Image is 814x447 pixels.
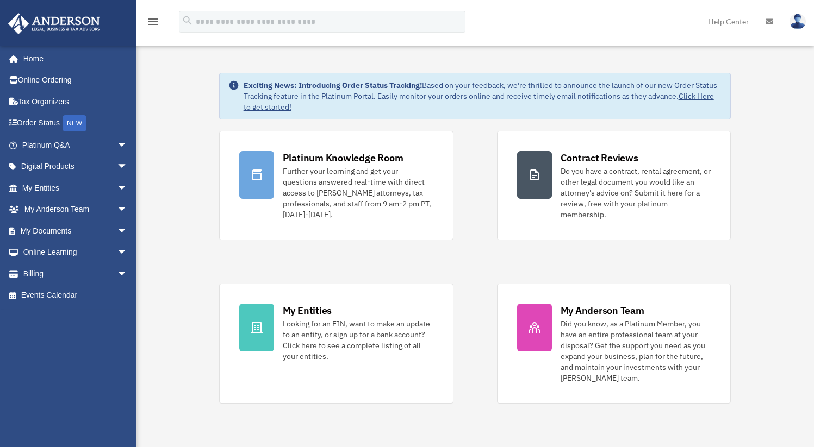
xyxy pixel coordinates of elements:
[244,91,714,112] a: Click Here to get started!
[561,151,638,165] div: Contract Reviews
[283,304,332,317] div: My Entities
[8,285,144,306] a: Events Calendar
[117,220,139,242] span: arrow_drop_down
[5,13,103,34] img: Anderson Advisors Platinum Portal
[182,15,194,27] i: search
[117,263,139,285] span: arrow_drop_down
[63,115,86,131] div: NEW
[8,220,144,242] a: My Documentsarrow_drop_down
[8,156,144,178] a: Digital Productsarrow_drop_down
[117,156,139,178] span: arrow_drop_down
[283,318,433,362] div: Looking for an EIN, want to make an update to an entity, or sign up for a bank account? Click her...
[117,199,139,221] span: arrow_drop_down
[8,177,144,199] a: My Entitiesarrow_drop_down
[8,70,144,91] a: Online Ordering
[219,131,453,240] a: Platinum Knowledge Room Further your learning and get your questions answered real-time with dire...
[8,199,144,221] a: My Anderson Teamarrow_drop_down
[8,134,144,156] a: Platinum Q&Aarrow_drop_down
[244,80,722,112] div: Based on your feedback, we're thrilled to announce the launch of our new Order Status Tracking fe...
[561,166,711,220] div: Do you have a contract, rental agreement, or other legal document you would like an attorney's ad...
[497,131,731,240] a: Contract Reviews Do you have a contract, rental agreement, or other legal document you would like...
[8,263,144,285] a: Billingarrow_drop_down
[8,242,144,263] a: Online Learningarrow_drop_down
[283,151,403,165] div: Platinum Knowledge Room
[283,166,433,220] div: Further your learning and get your questions answered real-time with direct access to [PERSON_NAM...
[561,304,644,317] div: My Anderson Team
[117,134,139,156] span: arrow_drop_down
[117,242,139,264] span: arrow_drop_down
[147,19,160,28] a: menu
[561,318,711,383] div: Did you know, as a Platinum Member, you have an entire professional team at your disposal? Get th...
[8,91,144,112] a: Tax Organizers
[497,284,731,404] a: My Anderson Team Did you know, as a Platinum Member, you have an entire professional team at your...
[244,80,422,90] strong: Exciting News: Introducing Order Status Tracking!
[147,15,160,28] i: menu
[790,14,806,29] img: User Pic
[219,284,453,404] a: My Entities Looking for an EIN, want to make an update to an entity, or sign up for a bank accoun...
[117,177,139,199] span: arrow_drop_down
[8,112,144,135] a: Order StatusNEW
[8,48,139,70] a: Home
